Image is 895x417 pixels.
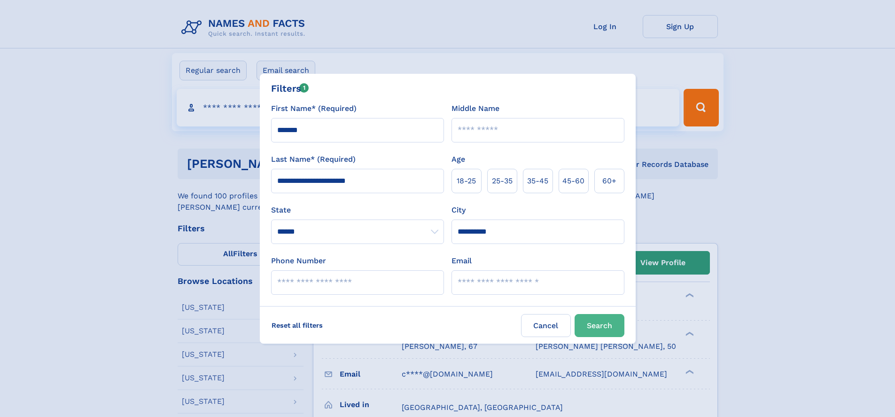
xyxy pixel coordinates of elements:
label: Age [451,154,465,165]
label: Reset all filters [265,314,329,337]
label: City [451,205,466,216]
span: 35‑45 [527,175,548,187]
label: Middle Name [451,103,499,114]
label: Email [451,255,472,267]
span: 45‑60 [562,175,584,187]
label: Last Name* (Required) [271,154,356,165]
span: 25‑35 [492,175,513,187]
label: Cancel [521,314,571,337]
div: Filters [271,81,309,95]
label: First Name* (Required) [271,103,357,114]
button: Search [575,314,624,337]
span: 60+ [602,175,616,187]
label: State [271,205,444,216]
span: 18‑25 [457,175,476,187]
label: Phone Number [271,255,326,267]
